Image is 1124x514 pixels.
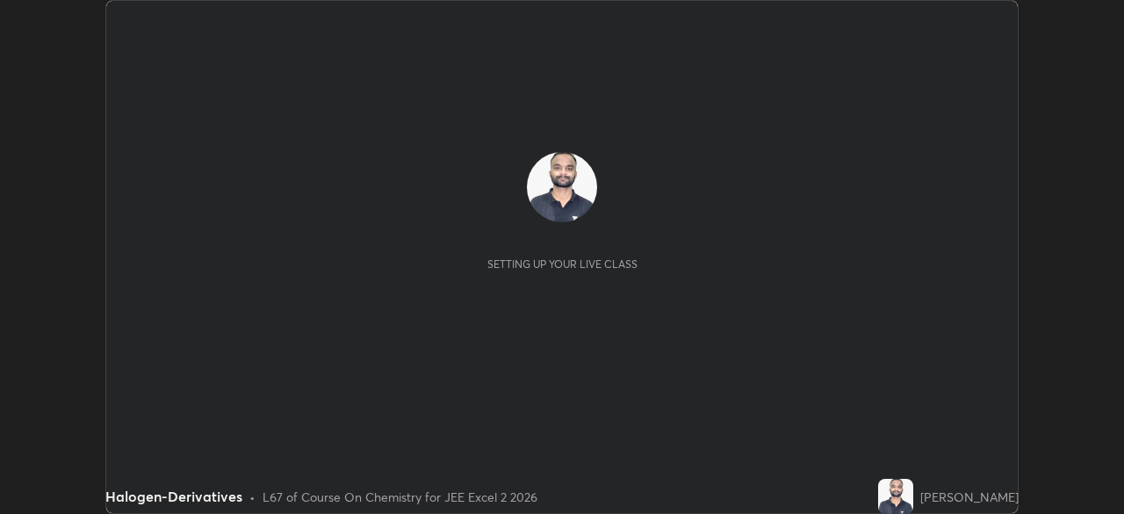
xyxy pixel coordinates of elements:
[878,479,913,514] img: be6de2d73fb94b1c9be2f2192f474e4d.jpg
[527,152,597,222] img: be6de2d73fb94b1c9be2f2192f474e4d.jpg
[487,257,638,271] div: Setting up your live class
[920,488,1019,506] div: [PERSON_NAME]
[249,488,256,506] div: •
[105,486,242,507] div: Halogen-Derivatives
[263,488,537,506] div: L67 of Course On Chemistry for JEE Excel 2 2026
